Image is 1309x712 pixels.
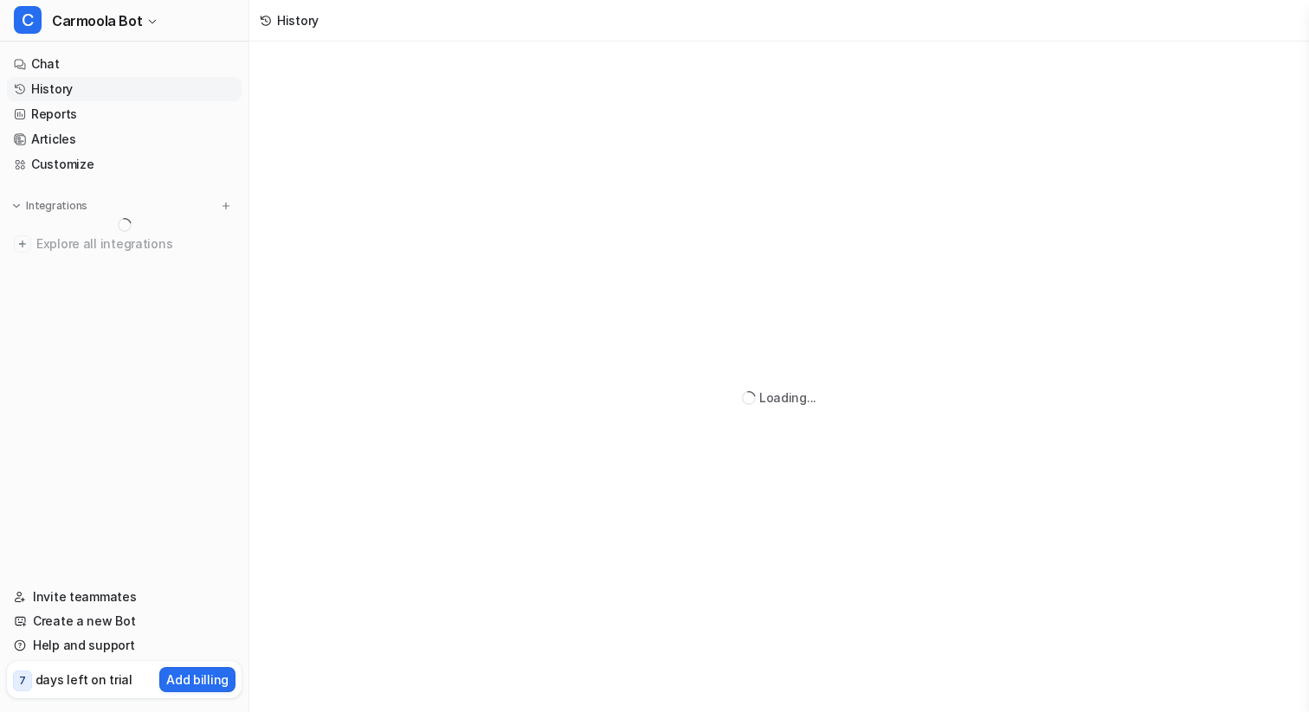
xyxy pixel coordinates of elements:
[7,127,242,151] a: Articles
[36,230,235,258] span: Explore all integrations
[14,6,42,34] span: C
[759,388,816,407] div: Loading...
[14,235,31,253] img: explore all integrations
[7,52,242,76] a: Chat
[7,197,93,215] button: Integrations
[7,609,242,633] a: Create a new Bot
[7,102,242,126] a: Reports
[35,670,132,689] p: days left on trial
[159,667,235,692] button: Add billing
[10,200,23,212] img: expand menu
[220,200,232,212] img: menu_add.svg
[7,152,242,176] a: Customize
[7,585,242,609] a: Invite teammates
[7,633,242,657] a: Help and support
[7,232,242,256] a: Explore all integrations
[52,9,142,33] span: Carmoola Bot
[19,673,26,689] p: 7
[26,199,87,213] p: Integrations
[277,11,319,29] div: History
[166,670,229,689] p: Add billing
[7,77,242,101] a: History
